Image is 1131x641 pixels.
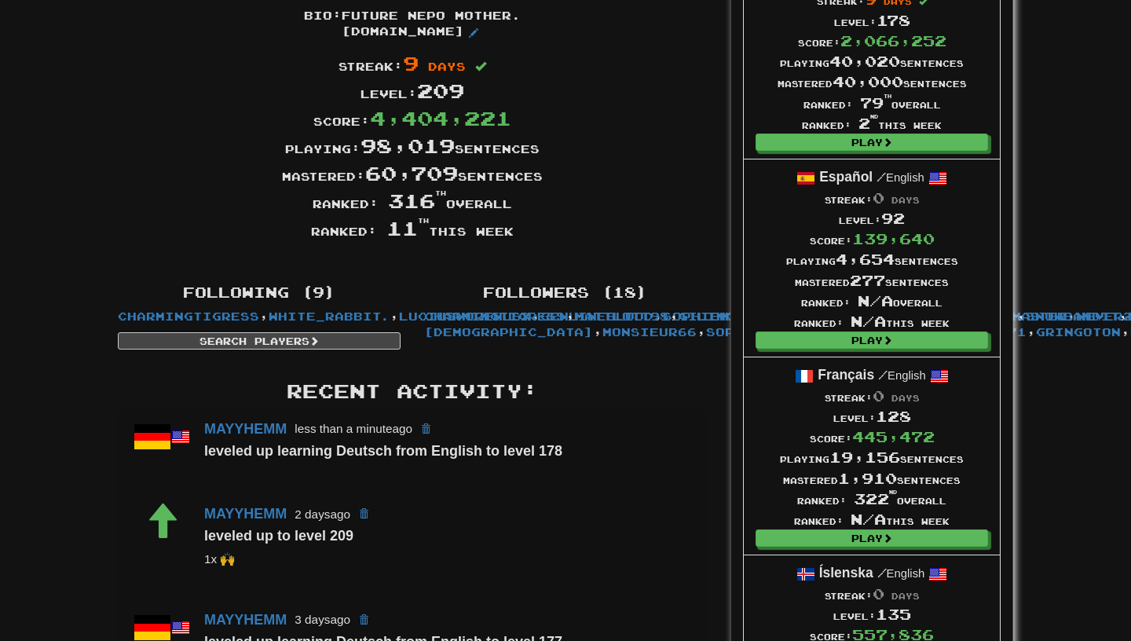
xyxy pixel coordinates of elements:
div: Playing sentences [778,51,967,71]
div: Score: [778,31,967,51]
span: 316 [388,189,446,212]
a: Play [756,331,988,349]
div: Ranked: this week [786,311,958,331]
div: Score: [780,427,964,447]
span: 40,000 [833,73,903,90]
span: N/A [851,313,886,330]
a: gringoton [1036,325,1121,339]
div: Streak: [780,386,964,406]
span: 128 [876,408,911,425]
strong: Español [819,169,873,185]
h3: Recent Activity: [118,381,707,401]
a: Play [756,134,988,151]
iframe: fb:share_button Facebook Social Plugin [415,250,467,266]
span: days [891,591,920,601]
span: 0 [873,189,884,207]
div: , , , , , , , , [106,277,412,350]
span: days [891,195,920,205]
span: 445,472 [852,428,935,445]
div: Playing sentences [786,249,958,269]
div: Score: [786,229,958,249]
span: 9 [403,51,419,75]
span: 178 [877,12,910,29]
span: 19,156 [829,449,900,466]
span: 139,640 [852,230,935,247]
div: Level: [780,406,964,427]
span: 1,910 [838,470,897,487]
span: / [878,368,888,382]
a: [DEMOGRAPHIC_DATA] [424,325,593,339]
small: CharmingTigress [204,552,235,566]
sup: nd [870,114,878,119]
a: mattlott98 [575,310,669,323]
a: LuciusVorenusX [399,310,531,323]
sup: th [884,93,891,99]
a: monsieur66 [602,325,697,339]
span: 40,020 [829,53,900,70]
div: Mastered sentences [778,71,967,92]
span: / [877,170,886,184]
small: English [877,171,924,184]
h4: Following (9) [118,285,401,301]
div: Level: [786,208,958,229]
div: Ranked: this week [778,113,967,134]
a: white_rabbit. [269,310,390,323]
div: Streak: [780,584,964,604]
div: Ranked: this week [780,509,964,529]
span: N/A [858,292,893,310]
div: Streak: [106,49,719,77]
span: 92 [881,210,905,227]
strong: leveled up learning Deutsch from English to level 178 [204,443,562,459]
div: Level: [778,10,967,31]
span: N/A [851,511,886,528]
a: SnowBandit [1026,310,1119,323]
a: CharmingTigress [424,310,565,323]
div: Ranked: overall [778,93,967,113]
small: 3 days ago [295,613,350,626]
span: 135 [876,606,911,623]
span: 60,709 [365,161,458,185]
a: Play [756,529,988,547]
div: Mastered sentences [786,270,958,291]
span: 2 [858,115,878,132]
iframe: X Post Button [357,250,409,266]
span: 11 [386,216,429,240]
strong: Français [818,367,874,383]
span: 4,654 [836,251,895,268]
small: English [877,567,925,580]
small: less than a minute ago [295,422,412,435]
a: sophiemichele [706,325,829,339]
div: Mastered sentences [780,468,964,489]
a: MAYYHEMM [204,506,287,522]
a: CharmingTigress [118,310,259,323]
a: GIlinggalang123 [679,310,820,323]
div: Playing: sentences [106,132,719,159]
sup: nd [889,489,897,495]
span: 322 [854,490,897,507]
a: MAYYHEMM [204,611,287,627]
div: Ranked: this week [106,214,719,242]
h4: Followers (18) [424,285,707,301]
sup: th [418,217,429,225]
div: , , , , , , , , , , , , , , , , , [412,277,719,340]
a: MAYYHEMM [204,420,287,436]
strong: Íslenska [819,565,873,581]
span: days [891,393,920,403]
span: 0 [873,387,884,405]
a: Search Players [118,332,401,350]
span: 98,019 [361,134,455,157]
p: Bio : future nepo mother. [DOMAIN_NAME] [295,8,530,42]
span: 4,404,221 [370,106,511,130]
div: Level: [780,604,964,625]
small: English [878,369,926,382]
div: Streak: [786,188,958,208]
small: 2 days ago [295,507,350,521]
span: 277 [850,272,885,289]
div: Mastered: sentences [106,159,719,187]
div: Ranked: overall [786,291,958,311]
span: 0 [873,585,884,603]
div: Level: [106,77,719,104]
div: Ranked: overall [780,489,964,509]
div: Playing sentences [780,447,964,467]
span: 2,066,252 [840,32,946,49]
